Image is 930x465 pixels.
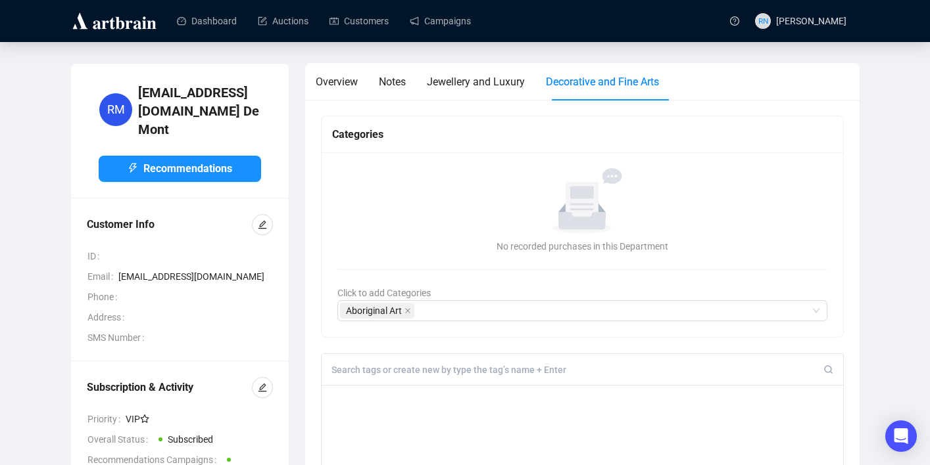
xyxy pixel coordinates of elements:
[128,163,138,173] span: thunderbolt
[258,220,267,229] span: edit
[87,412,126,426] span: Priority
[87,432,153,447] span: Overall Status
[332,126,833,143] div: Categories
[337,288,431,298] span: Click to add Categories
[143,160,232,177] span: Recommendations
[99,156,261,182] button: Recommendations
[168,434,213,445] span: Subscribed
[885,420,917,452] div: Open Intercom Messenger
[379,76,406,88] span: Notes
[258,383,267,392] span: edit
[346,303,402,318] span: Aboriginal Art
[177,4,237,38] a: Dashboard
[126,412,149,426] span: VIP
[427,76,525,88] span: Jewellery and Luxury
[87,269,118,284] span: Email
[87,380,252,395] div: Subscription & Activity
[330,4,389,38] a: Customers
[258,4,308,38] a: Auctions
[758,14,768,27] span: RN
[140,414,149,424] span: star
[87,310,130,324] span: Address
[776,16,846,26] span: [PERSON_NAME]
[107,100,125,119] span: RM
[316,76,358,88] span: Overview
[404,307,411,314] span: close
[87,217,252,232] div: Customer Info
[118,269,273,284] span: [EMAIL_ADDRESS][DOMAIN_NAME]
[546,76,659,88] span: Decorative and Fine Arts
[138,83,261,139] h4: [EMAIL_ADDRESS][DOMAIN_NAME] De Mont
[331,364,823,376] input: Search tags or create new by type the tag’s name + Enter
[730,16,739,26] span: question-circle
[70,11,159,32] img: logo
[343,239,822,254] div: No recorded purchases in this Department
[87,290,122,304] span: Phone
[410,4,471,38] a: Campaigns
[87,249,105,263] span: ID
[87,330,149,345] span: SMS Number
[340,303,414,319] span: Aboriginal Art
